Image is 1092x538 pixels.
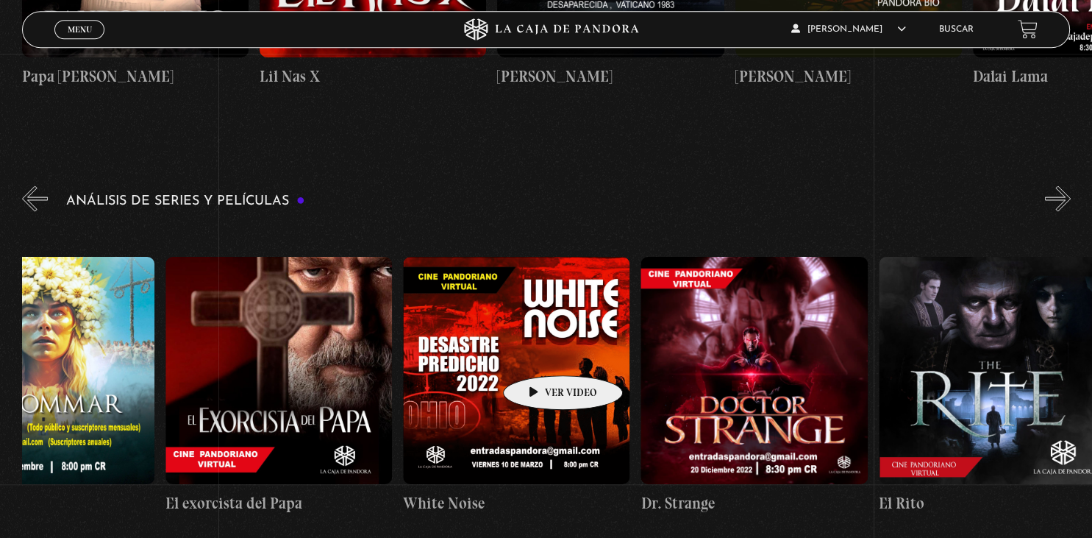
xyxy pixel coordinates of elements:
[791,25,906,34] span: [PERSON_NAME]
[403,491,629,514] h4: White Noise
[497,65,724,88] h4: [PERSON_NAME]
[939,25,974,34] a: Buscar
[165,491,392,514] h4: El exorcista del Papa
[66,194,305,208] h3: Análisis de series y películas
[63,37,97,47] span: Cerrar
[1018,19,1038,39] a: View your shopping cart
[640,491,867,514] h4: Dr. Strange
[260,65,486,88] h4: Lil Nas X
[68,25,92,34] span: Menu
[22,185,48,211] button: Previous
[22,65,249,88] h4: Papa [PERSON_NAME]
[1045,185,1071,211] button: Next
[735,65,962,88] h4: [PERSON_NAME]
